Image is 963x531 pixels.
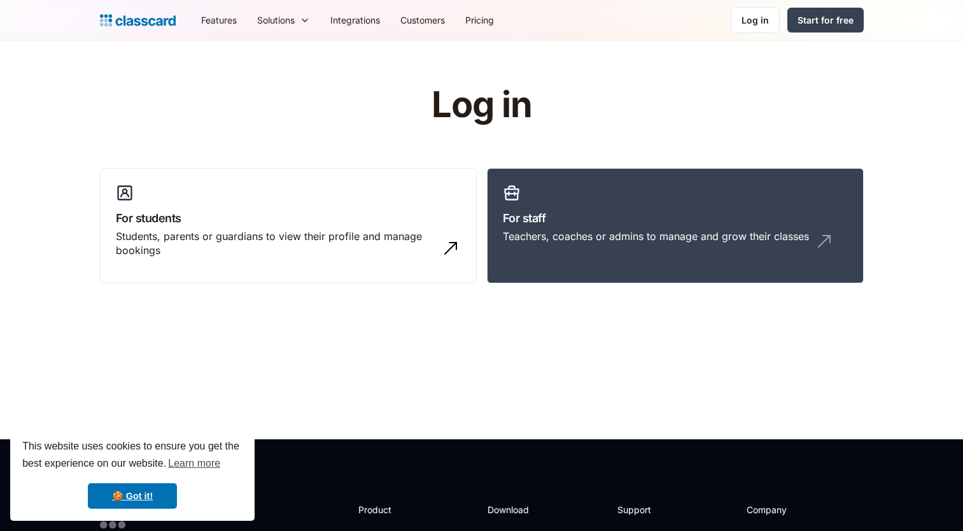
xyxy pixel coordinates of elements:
[731,7,780,33] a: Log in
[503,229,809,243] div: Teachers, coaches or admins to manage and grow their classes
[390,6,455,34] a: Customers
[787,8,864,32] a: Start for free
[247,6,320,34] div: Solutions
[257,13,295,27] div: Solutions
[487,168,864,284] a: For staffTeachers, coaches or admins to manage and grow their classes
[747,503,831,516] h2: Company
[166,454,222,473] a: learn more about cookies
[455,6,504,34] a: Pricing
[100,168,477,284] a: For studentsStudents, parents or guardians to view their profile and manage bookings
[279,85,684,125] h1: Log in
[10,427,255,521] div: cookieconsent
[742,13,769,27] div: Log in
[191,6,247,34] a: Features
[798,13,854,27] div: Start for free
[100,11,176,29] a: home
[617,503,669,516] h2: Support
[358,503,426,516] h2: Product
[22,439,243,473] span: This website uses cookies to ensure you get the best experience on our website.
[116,229,435,258] div: Students, parents or guardians to view their profile and manage bookings
[320,6,390,34] a: Integrations
[88,483,177,509] a: dismiss cookie message
[503,209,848,227] h3: For staff
[116,209,461,227] h3: For students
[488,503,540,516] h2: Download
